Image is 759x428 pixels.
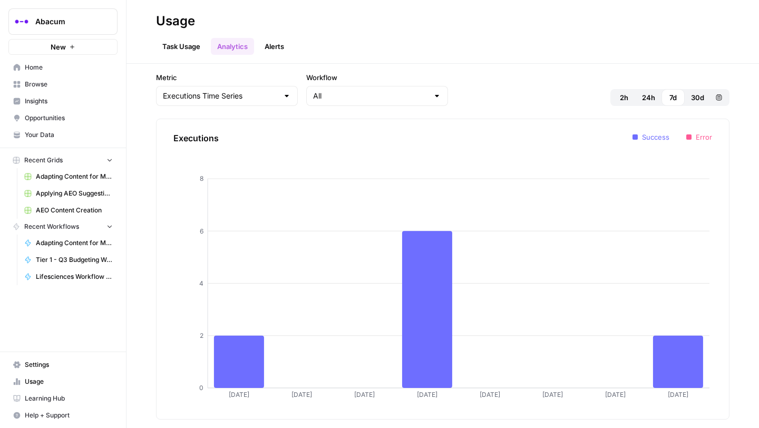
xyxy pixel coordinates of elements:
[25,63,113,72] span: Home
[8,152,118,168] button: Recent Grids
[199,279,203,287] tspan: 4
[200,332,203,339] tspan: 2
[8,356,118,373] a: Settings
[200,174,203,182] tspan: 8
[200,227,203,235] tspan: 6
[36,206,113,215] span: AEO Content Creation
[417,391,437,398] tspan: [DATE]
[20,185,118,202] a: Applying AEO Suggestions
[685,89,711,106] button: 30d
[8,93,118,110] a: Insights
[632,132,669,142] li: Success
[20,235,118,251] a: Adapting Content for Microdemos Pages
[20,202,118,219] a: AEO Content Creation
[36,255,113,265] span: Tier 1 - Q3 Budgeting Workflows
[20,168,118,185] a: Adapting Content for Microdemos Pages Grid
[51,42,66,52] span: New
[25,377,113,386] span: Usage
[8,219,118,235] button: Recent Workflows
[25,80,113,89] span: Browse
[24,222,79,231] span: Recent Workflows
[35,16,99,27] span: Abacum
[691,92,704,103] span: 30d
[8,39,118,55] button: New
[480,391,500,398] tspan: [DATE]
[20,251,118,268] a: Tier 1 - Q3 Budgeting Workflows
[8,76,118,93] a: Browse
[25,130,113,140] span: Your Data
[156,72,298,83] label: Metric
[229,391,249,398] tspan: [DATE]
[612,89,636,106] button: 2h
[8,407,118,424] button: Help + Support
[354,391,375,398] tspan: [DATE]
[686,132,712,142] li: Error
[642,92,655,103] span: 24h
[25,411,113,420] span: Help + Support
[668,391,688,398] tspan: [DATE]
[25,360,113,369] span: Settings
[8,110,118,127] a: Opportunities
[8,390,118,407] a: Learning Hub
[620,92,628,103] span: 2h
[8,373,118,390] a: Usage
[8,8,118,35] button: Workspace: Abacum
[211,38,254,55] a: Analytics
[669,92,677,103] span: 7d
[199,384,203,392] tspan: 0
[156,38,207,55] a: Task Usage
[36,272,113,281] span: Lifesciences Workflow ([DATE])
[258,38,290,55] a: Alerts
[163,91,278,101] input: Executions Time Series
[542,391,563,398] tspan: [DATE]
[12,12,31,31] img: Abacum Logo
[306,72,448,83] label: Workflow
[25,113,113,123] span: Opportunities
[36,172,113,181] span: Adapting Content for Microdemos Pages Grid
[8,59,118,76] a: Home
[36,238,113,248] span: Adapting Content for Microdemos Pages
[605,391,626,398] tspan: [DATE]
[156,13,195,30] div: Usage
[25,394,113,403] span: Learning Hub
[636,89,661,106] button: 24h
[20,268,118,285] a: Lifesciences Workflow ([DATE])
[36,189,113,198] span: Applying AEO Suggestions
[313,91,429,101] input: All
[8,127,118,143] a: Your Data
[25,96,113,106] span: Insights
[24,155,63,165] span: Recent Grids
[291,391,312,398] tspan: [DATE]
